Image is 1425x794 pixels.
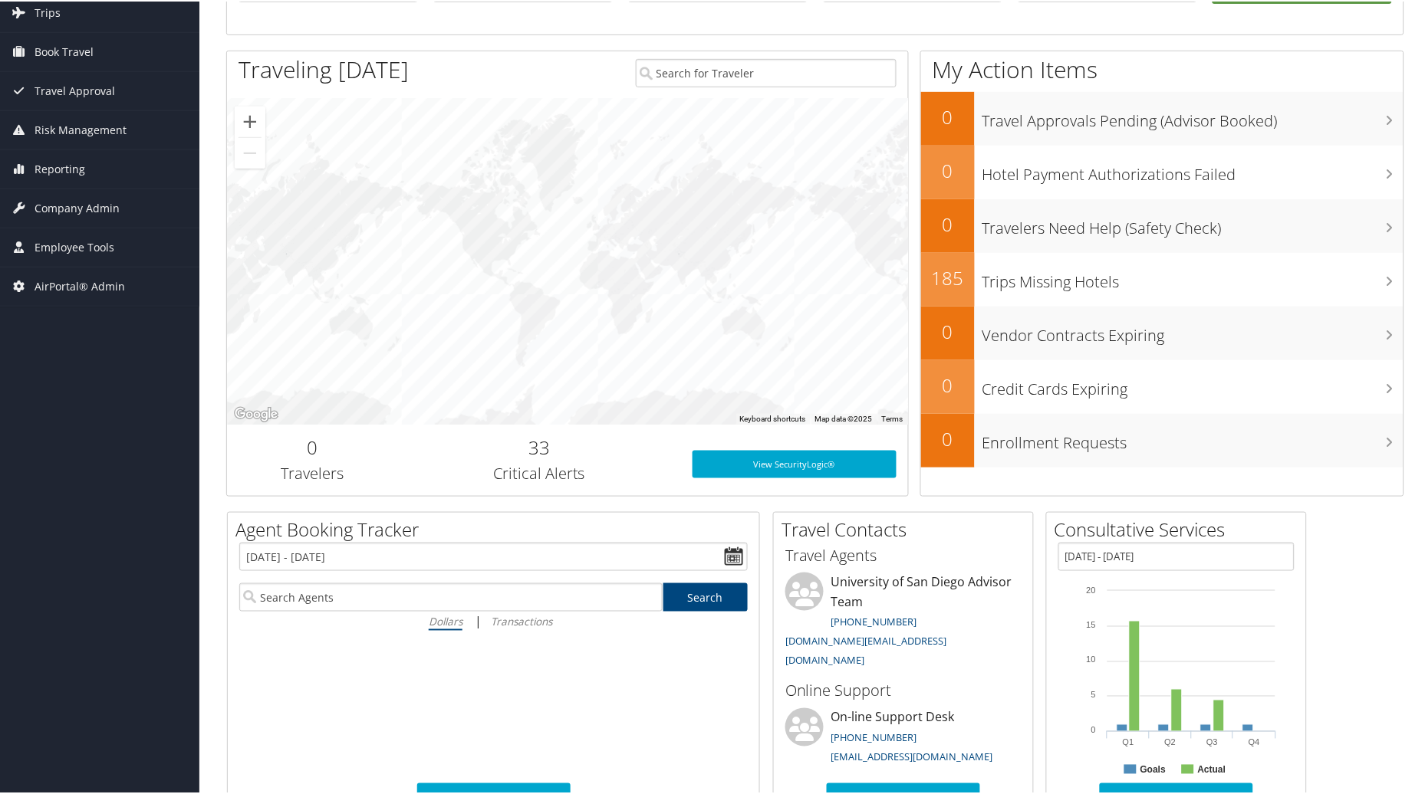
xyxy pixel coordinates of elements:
h2: 0 [921,210,975,236]
h3: Online Support [785,679,1022,700]
div: | [239,610,748,629]
a: [EMAIL_ADDRESS][DOMAIN_NAME] [831,749,993,763]
span: AirPortal® Admin [35,266,125,304]
text: Q1 [1123,737,1134,746]
a: 0Travelers Need Help (Safety Check) [921,198,1404,251]
h1: Traveling [DATE] [239,52,409,84]
tspan: 5 [1091,689,1096,698]
a: 0Vendor Contracts Expiring [921,305,1404,359]
h1: My Action Items [921,52,1404,84]
h3: Hotel Payment Authorizations Failed [982,155,1404,184]
h3: Vendor Contracts Expiring [982,316,1404,345]
button: Zoom out [235,136,265,167]
input: Search Agents [239,582,663,610]
h2: 0 [921,425,975,451]
h2: Travel Contacts [782,515,1033,541]
img: Google [231,403,281,423]
a: [PHONE_NUMBER] [831,730,917,743]
span: Risk Management [35,110,127,148]
button: Zoom in [235,105,265,136]
input: Search for Traveler [636,57,897,86]
span: Map data ©2025 [815,413,873,422]
i: Dollars [429,612,462,627]
a: [PHONE_NUMBER] [831,613,917,627]
text: Q2 [1165,737,1177,746]
h2: Agent Booking Tracker [235,515,759,541]
h2: 0 [921,103,975,129]
a: 0Enrollment Requests [921,412,1404,466]
h2: 185 [921,264,975,290]
h3: Travelers [239,461,386,483]
span: Book Travel [35,31,94,70]
a: Terms (opens in new tab) [882,413,903,422]
h3: Trips Missing Hotels [982,262,1404,291]
h2: Consultative Services [1055,515,1306,541]
tspan: 15 [1087,618,1096,628]
tspan: 0 [1091,724,1096,733]
a: Search [663,582,749,610]
text: Q3 [1207,737,1219,746]
h3: Credit Cards Expiring [982,369,1404,399]
h3: Enrollment Requests [982,423,1404,452]
a: 0Credit Cards Expiring [921,359,1404,412]
span: Employee Tools [35,227,114,265]
h3: Travel Agents [785,543,1022,565]
h2: 0 [921,317,975,343]
h3: Travel Approvals Pending (Advisor Booked) [982,101,1404,130]
a: View SecurityLogic® [693,449,897,477]
a: 185Trips Missing Hotels [921,251,1404,305]
h2: 0 [239,433,386,459]
text: Goals [1140,763,1167,774]
i: Transactions [491,612,552,627]
a: 0Travel Approvals Pending (Advisor Booked) [921,90,1404,144]
h2: 0 [921,156,975,182]
a: [DOMAIN_NAME][EMAIL_ADDRESS][DOMAIN_NAME] [785,633,947,667]
h2: 0 [921,371,975,397]
text: Q4 [1249,737,1260,746]
span: Travel Approval [35,71,115,109]
span: Company Admin [35,188,120,226]
tspan: 20 [1087,584,1096,593]
li: University of San Diego Advisor Team [778,571,1029,673]
h3: Critical Alerts [409,461,670,483]
button: Keyboard shortcuts [740,412,806,423]
a: 0Hotel Payment Authorizations Failed [921,144,1404,198]
a: Open this area in Google Maps (opens a new window) [231,403,281,423]
h2: 33 [409,433,670,459]
text: Actual [1198,763,1226,774]
tspan: 10 [1087,654,1096,663]
h3: Travelers Need Help (Safety Check) [982,208,1404,238]
span: Reporting [35,149,85,187]
li: On-line Support Desk [778,707,1029,769]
